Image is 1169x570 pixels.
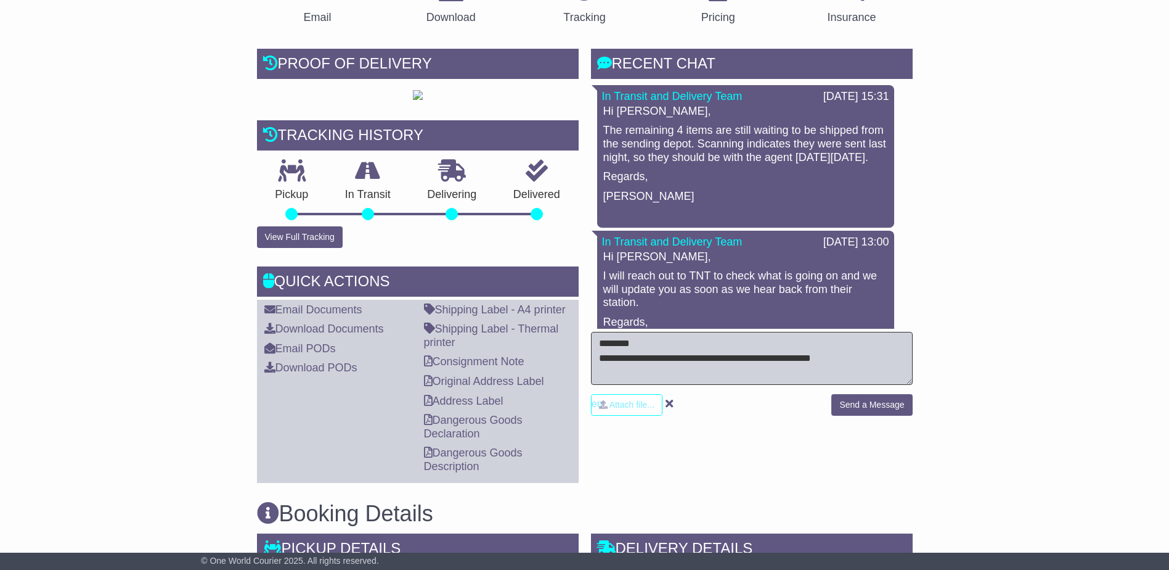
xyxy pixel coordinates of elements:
[264,342,336,355] a: Email PODs
[495,188,579,202] p: Delivered
[409,188,495,202] p: Delivering
[264,304,362,316] a: Email Documents
[424,447,523,473] a: Dangerous Goods Description
[591,49,913,82] div: RECENT CHAT
[563,9,605,26] div: Tracking
[257,266,579,300] div: Quick Actions
[257,120,579,154] div: Tracking history
[828,9,876,26] div: Insurance
[257,534,579,567] div: Pickup Details
[257,188,327,202] p: Pickup
[603,250,888,264] p: Hi [PERSON_NAME],
[424,414,523,440] a: Dangerous Goods Declaration
[424,375,544,387] a: Original Address Label
[603,190,888,204] p: [PERSON_NAME]
[602,90,743,102] a: In Transit and Delivery Team
[823,236,889,249] div: [DATE] 13:00
[201,556,379,566] span: © One World Courier 2025. All rights reserved.
[257,226,343,248] button: View Full Tracking
[823,90,889,104] div: [DATE] 15:31
[603,270,888,310] p: I will reach out to TNT to check what is going on and we will update you as soon as we hear back ...
[603,124,888,164] p: The remaining 4 items are still waiting to be shipped from the sending depot. Scanning indicates ...
[602,236,743,248] a: In Transit and Delivery Team
[424,304,566,316] a: Shipping Label - A4 printer
[264,323,384,335] a: Download Documents
[603,105,888,118] p: Hi [PERSON_NAME],
[327,188,409,202] p: In Transit
[303,9,331,26] div: Email
[701,9,735,26] div: Pricing
[257,49,579,82] div: Proof of Delivery
[424,355,524,368] a: Consignment Note
[831,394,912,416] button: Send a Message
[264,361,357,374] a: Download PODs
[426,9,476,26] div: Download
[424,323,559,349] a: Shipping Label - Thermal printer
[603,170,888,184] p: Regards,
[413,90,423,100] img: GetPodImage
[603,316,888,329] p: Regards,
[591,534,913,567] div: Delivery Details
[257,502,913,526] h3: Booking Details
[424,395,503,407] a: Address Label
